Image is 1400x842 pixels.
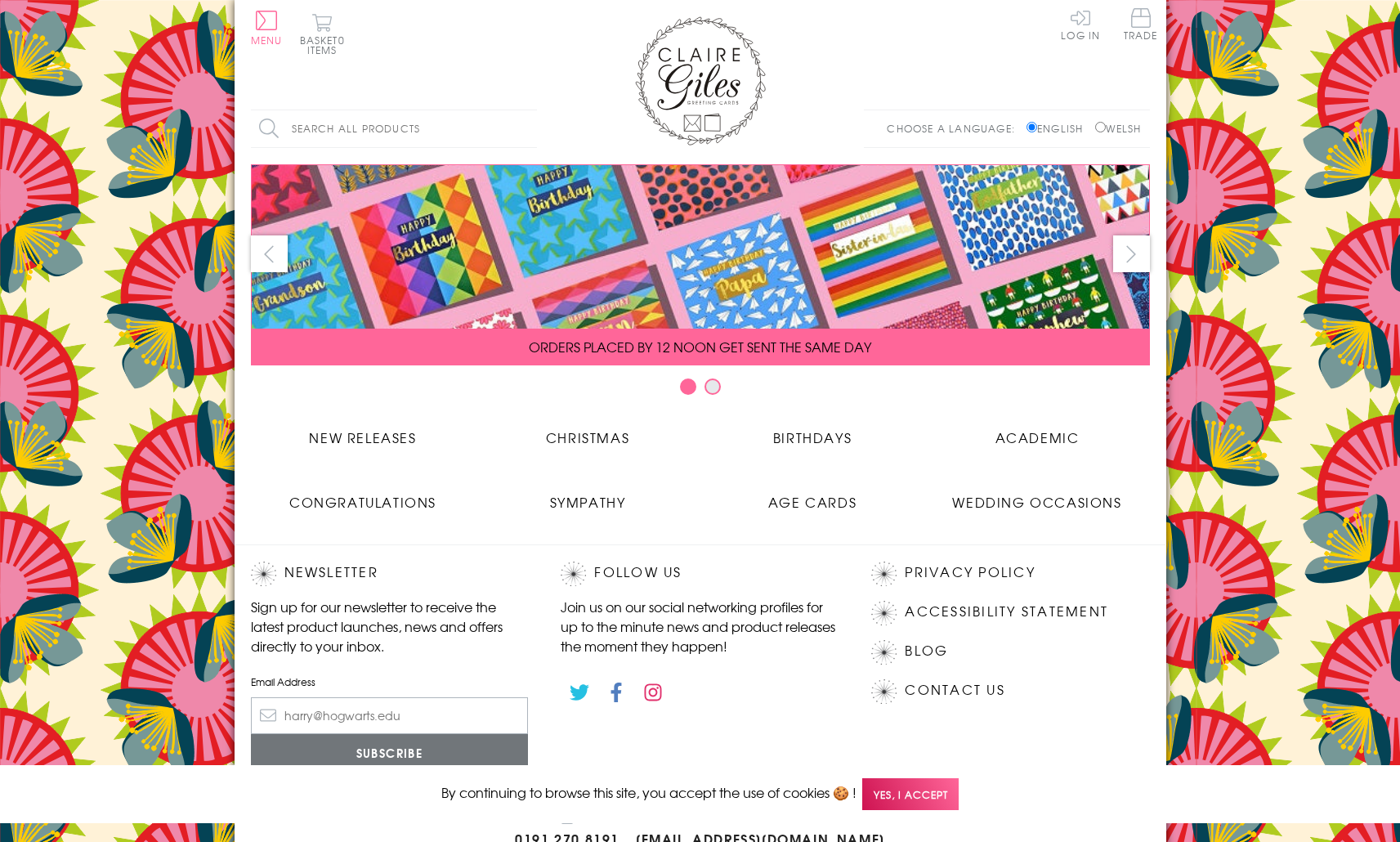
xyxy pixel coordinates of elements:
[251,378,1150,403] div: Carousel Pagination
[251,697,529,734] input: harry@hogwarts.edu
[925,415,1150,447] a: Academic
[546,428,629,447] span: Christmas
[1124,8,1158,43] a: Trade
[251,734,529,771] input: Subscribe
[251,415,476,447] a: New Releases
[635,16,766,146] img: Claire Giles Greetings Cards
[905,601,1108,623] a: Accessibility Statement
[561,597,839,656] p: Join us on our social networking profiles for up to the minute news and product releases the mome...
[307,33,345,57] span: 0 items
[251,110,537,147] input: Search all products
[1061,8,1100,40] a: Log In
[1027,122,1037,132] input: English
[251,480,476,512] a: Congratulations
[1095,122,1106,132] input: Welsh
[773,428,852,447] span: Birthdays
[887,121,1023,136] p: Choose a language:
[550,492,626,512] span: Sympathy
[1027,121,1091,136] label: English
[251,597,529,656] p: Sign up for our newsletter to receive the latest product launches, news and offers directly to yo...
[251,33,283,47] span: Menu
[251,562,529,586] h2: Newsletter
[309,428,416,447] span: New Releases
[476,480,700,512] a: Sympathy
[1113,235,1150,272] button: next
[905,562,1035,584] a: Privacy Policy
[1095,121,1142,136] label: Welsh
[905,679,1004,701] a: Contact Us
[476,415,700,447] a: Christmas
[700,480,925,512] a: Age Cards
[995,428,1080,447] span: Academic
[925,480,1150,512] a: Wedding Occasions
[529,337,871,356] span: ORDERS PLACED BY 12 NOON GET SENT THE SAME DAY
[289,492,436,512] span: Congratulations
[1124,8,1158,40] span: Trade
[680,378,696,395] button: Carousel Page 1 (Current Slide)
[704,378,721,395] button: Carousel Page 2
[521,110,537,147] input: Search
[768,492,857,512] span: Age Cards
[251,674,529,689] label: Email Address
[905,640,948,662] a: Blog
[700,415,925,447] a: Birthdays
[300,13,345,55] button: Basket0 items
[862,778,959,810] span: Yes, I accept
[561,562,839,586] h2: Follow Us
[952,492,1121,512] span: Wedding Occasions
[251,11,283,45] button: Menu
[251,235,288,272] button: prev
